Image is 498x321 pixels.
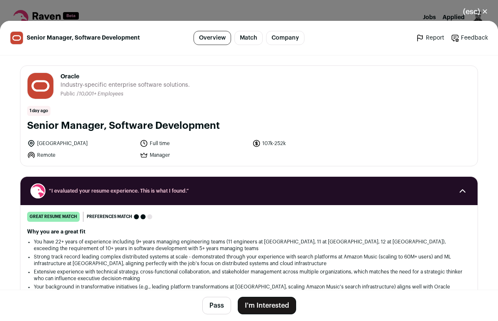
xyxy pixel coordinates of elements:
a: Company [266,31,304,45]
span: “I evaluated your resume experience. This is what I found.” [49,188,449,194]
li: / [77,91,123,97]
li: You have 22+ years of experience including 9+ years managing engineering teams (11 engineers at [... [34,238,464,252]
li: Full time [140,139,247,148]
li: Your background in transformative initiatives (e.g., leading platform transformations at [GEOGRAP... [34,283,464,297]
h2: Why you are a great fit [27,228,471,235]
li: Manager [140,151,247,159]
button: I'm Interested [238,297,296,314]
a: Report [416,34,444,42]
a: Match [234,31,263,45]
span: 10,001+ Employees [79,91,123,96]
a: Overview [194,31,231,45]
a: Feedback [451,34,488,42]
li: Strong track record leading complex distributed systems at scale - demonstrated through your expe... [34,253,464,267]
button: Pass [202,297,231,314]
img: 9c76a23364af62e4939d45365de87dc0abf302c6cae1b266b89975f952efb27b.png [10,32,23,44]
div: great resume match [27,212,80,222]
span: Industry-specific enterprise software solutions. [60,81,190,89]
span: 1 day ago [27,106,50,116]
li: [GEOGRAPHIC_DATA] [27,139,135,148]
span: Preferences match [87,213,132,221]
li: Public [60,91,77,97]
span: Oracle [60,73,190,81]
span: Senior Manager, Software Development [27,34,140,42]
button: Close modal [453,3,498,21]
h1: Senior Manager, Software Development [27,119,471,133]
li: Remote [27,151,135,159]
img: 9c76a23364af62e4939d45365de87dc0abf302c6cae1b266b89975f952efb27b.png [28,73,53,99]
li: 107k-252k [252,139,360,148]
li: Extensive experience with technical strategy, cross-functional collaboration, and stakeholder man... [34,268,464,282]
